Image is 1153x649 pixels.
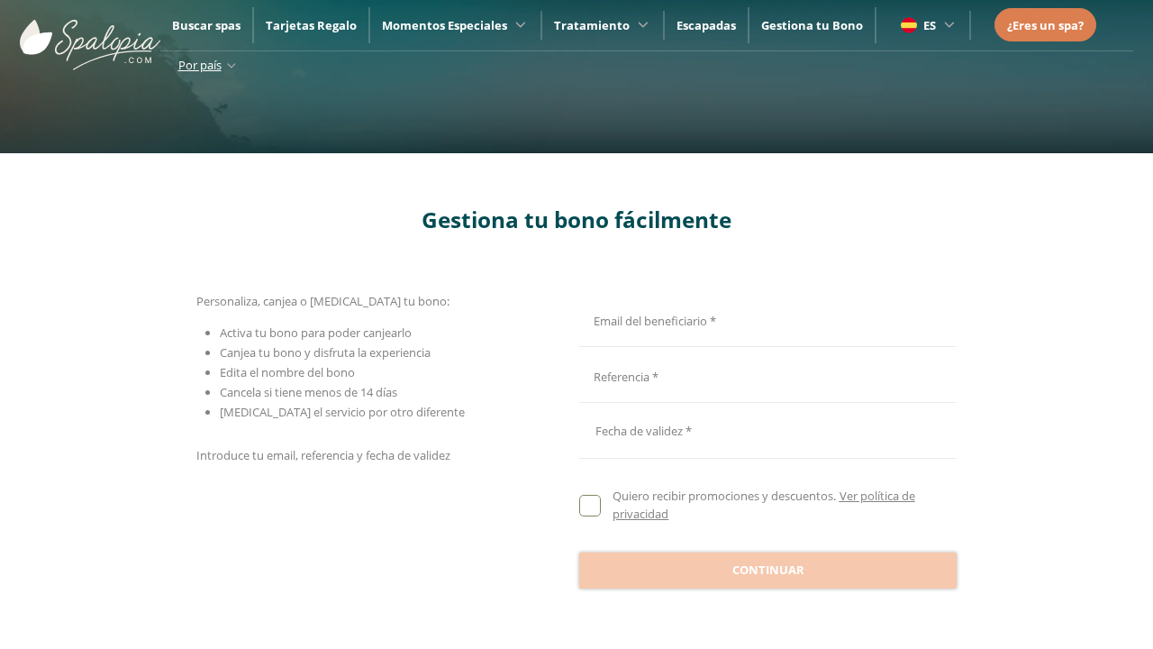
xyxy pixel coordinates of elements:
[422,205,731,234] span: Gestiona tu bono fácilmente
[20,2,160,70] img: ImgLogoSpalopia.BvClDcEz.svg
[220,384,397,400] span: Cancela si tiene menos de 14 días
[1007,17,1084,33] span: ¿Eres un spa?
[220,404,465,420] span: [MEDICAL_DATA] el servicio por otro diferente
[613,488,914,522] a: Ver política de privacidad
[732,562,804,580] span: Continuar
[220,364,355,380] span: Edita el nombre del bono
[613,488,836,504] span: Quiero recibir promociones y descuentos.
[178,57,222,73] span: Por país
[266,17,357,33] a: Tarjetas Regalo
[220,324,412,341] span: Activa tu bono para poder canjearlo
[196,447,450,463] span: Introduce tu email, referencia y fecha de validez
[579,553,957,589] button: Continuar
[761,17,863,33] a: Gestiona tu Bono
[676,17,736,33] a: Escapadas
[220,344,431,361] span: Canjea tu bono y disfruta la experiencia
[196,293,449,309] span: Personaliza, canjea o [MEDICAL_DATA] tu bono:
[172,17,241,33] a: Buscar spas
[1007,15,1084,35] a: ¿Eres un spa?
